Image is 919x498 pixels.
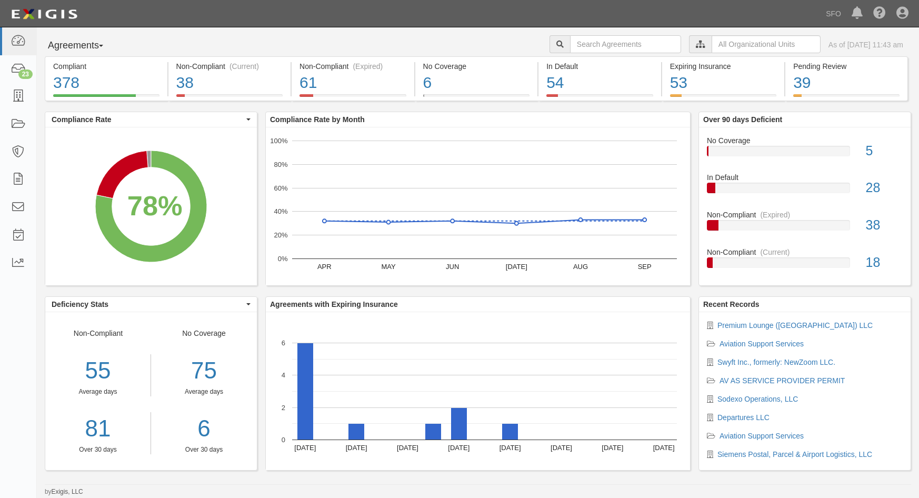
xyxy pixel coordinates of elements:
[266,312,690,470] svg: A chart.
[270,137,288,145] text: 100%
[415,94,538,103] a: No Coverage6
[873,7,886,20] i: Help Center - Complianz
[551,444,572,452] text: [DATE]
[45,297,257,312] button: Deficiency Stats
[717,450,872,459] a: Siemens Postal, Parcel & Airport Logistics, LLC
[266,127,690,285] svg: A chart.
[448,444,470,452] text: [DATE]
[703,115,782,124] b: Over 90 days Deficient
[703,300,760,308] b: Recent Records
[353,61,383,72] div: (Expired)
[760,210,790,220] div: (Expired)
[717,413,770,422] a: Departures LLC
[18,69,33,79] div: 23
[793,61,900,72] div: Pending Review
[127,186,183,225] div: 78%
[282,371,285,379] text: 4
[712,35,821,53] input: All Organizational Units
[52,488,83,495] a: Exigis, LLC
[720,340,804,348] a: Aviation Support Services
[699,247,911,257] div: Non-Compliant
[821,3,846,24] a: SFO
[45,412,151,445] a: 81
[159,387,249,396] div: Average days
[720,432,804,440] a: Aviation Support Services
[270,300,398,308] b: Agreements with Expiring Insurance
[546,72,653,94] div: 54
[159,445,249,454] div: Over 30 days
[828,39,903,50] div: As of [DATE] 11:43 am
[717,321,873,330] a: Premium Lounge ([GEOGRAPHIC_DATA]) LLC
[858,253,911,272] div: 18
[45,127,257,285] svg: A chart.
[662,94,785,103] a: Expiring Insurance53
[45,35,124,56] button: Agreements
[423,61,530,72] div: No Coverage
[653,444,675,452] text: [DATE]
[299,72,406,94] div: 61
[602,444,623,452] text: [DATE]
[45,445,151,454] div: Over 30 days
[793,72,900,94] div: 39
[45,487,83,496] small: by
[274,184,287,192] text: 60%
[423,72,530,94] div: 6
[274,161,287,168] text: 80%
[707,247,903,276] a: Non-Compliant(Current)18
[670,61,777,72] div: Expiring Insurance
[446,263,459,271] text: JUN
[670,72,777,94] div: 53
[53,61,159,72] div: Compliant
[274,207,287,215] text: 40%
[282,403,285,411] text: 2
[506,263,527,271] text: [DATE]
[707,135,903,173] a: No Coverage5
[570,35,681,53] input: Search Agreements
[176,61,283,72] div: Non-Compliant (Current)
[45,328,151,454] div: Non-Compliant
[52,299,244,310] span: Deficiency Stats
[45,354,151,387] div: 55
[538,94,661,103] a: In Default54
[699,210,911,220] div: Non-Compliant
[45,112,257,127] button: Compliance Rate
[638,263,652,271] text: SEP
[707,210,903,247] a: Non-Compliant(Expired)38
[294,444,316,452] text: [DATE]
[785,94,908,103] a: Pending Review39
[52,114,244,125] span: Compliance Rate
[278,255,288,263] text: 0%
[858,178,911,197] div: 28
[292,94,414,103] a: Non-Compliant(Expired)61
[299,61,406,72] div: Non-Compliant (Expired)
[53,72,159,94] div: 378
[159,354,249,387] div: 75
[546,61,653,72] div: In Default
[282,339,285,347] text: 6
[159,412,249,445] a: 6
[346,444,367,452] text: [DATE]
[397,444,418,452] text: [DATE]
[717,358,835,366] a: Swyft Inc., formerly: NewZoom LLC.
[717,395,798,403] a: Sodexo Operations, LLC
[573,263,588,271] text: AUG
[500,444,521,452] text: [DATE]
[381,263,396,271] text: MAY
[858,142,911,161] div: 5
[699,135,911,146] div: No Coverage
[274,231,287,239] text: 20%
[151,328,257,454] div: No Coverage
[45,94,167,103] a: Compliant378
[699,172,911,183] div: In Default
[317,263,332,271] text: APR
[282,436,285,444] text: 0
[270,115,365,124] b: Compliance Rate by Month
[8,5,81,24] img: logo-5460c22ac91f19d4615b14bd174203de0afe785f0fc80cf4dbbc73dc1793850b.png
[720,376,845,385] a: AV AS SERVICE PROVIDER PERMIT
[168,94,291,103] a: Non-Compliant(Current)38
